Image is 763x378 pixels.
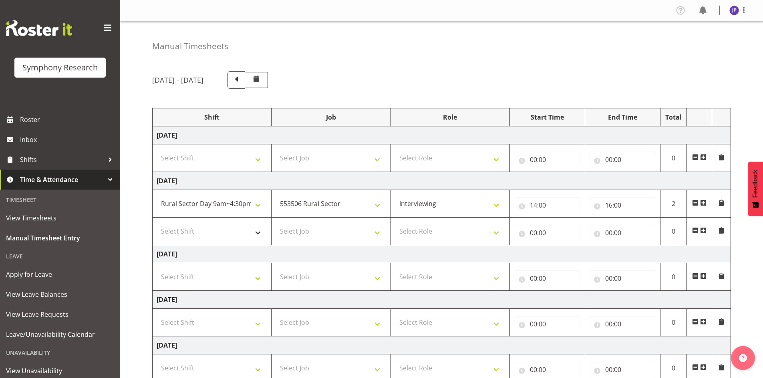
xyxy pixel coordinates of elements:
div: End Time [589,112,656,122]
input: Click to select... [514,316,581,332]
span: Feedback [752,170,759,198]
span: Manual Timesheet Entry [6,232,114,244]
div: Symphony Research [22,62,98,74]
span: View Unavailability [6,365,114,377]
div: Shift [157,112,267,122]
div: Leave [2,248,118,264]
td: [DATE] [153,172,731,190]
img: help-xxl-2.png [739,354,747,362]
td: 0 [660,263,687,291]
div: Timesheet [2,192,118,208]
input: Click to select... [514,270,581,286]
input: Click to select... [514,197,581,213]
img: judith-partridge11888.jpg [729,6,739,15]
input: Click to select... [514,225,581,241]
td: 0 [660,144,687,172]
input: Click to select... [589,362,656,378]
h5: [DATE] - [DATE] [152,76,203,84]
td: 0 [660,218,687,245]
span: Leave/Unavailability Calendar [6,328,114,340]
input: Click to select... [514,362,581,378]
div: Job [276,112,386,122]
span: Roster [20,114,116,126]
input: Click to select... [589,197,656,213]
span: View Leave Requests [6,308,114,320]
input: Click to select... [589,270,656,286]
a: Leave/Unavailability Calendar [2,324,118,344]
button: Feedback - Show survey [748,162,763,216]
td: [DATE] [153,291,731,309]
a: View Leave Requests [2,304,118,324]
td: 0 [660,309,687,336]
div: Start Time [514,112,581,122]
a: View Leave Balances [2,284,118,304]
input: Click to select... [514,152,581,168]
span: View Timesheets [6,212,114,224]
td: [DATE] [153,245,731,263]
td: [DATE] [153,126,731,144]
input: Click to select... [589,152,656,168]
span: Inbox [20,134,116,146]
a: Manual Timesheet Entry [2,228,118,248]
td: [DATE] [153,336,731,354]
input: Click to select... [589,225,656,241]
span: View Leave Balances [6,288,114,300]
a: View Timesheets [2,208,118,228]
td: 2 [660,190,687,218]
div: Role [395,112,505,122]
div: Unavailability [2,344,118,361]
span: Apply for Leave [6,268,114,280]
div: Total [664,112,683,122]
h4: Manual Timesheets [152,42,228,51]
a: Apply for Leave [2,264,118,284]
span: Time & Attendance [20,174,104,186]
span: Shifts [20,154,104,166]
img: Rosterit website logo [6,20,72,36]
input: Click to select... [589,316,656,332]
